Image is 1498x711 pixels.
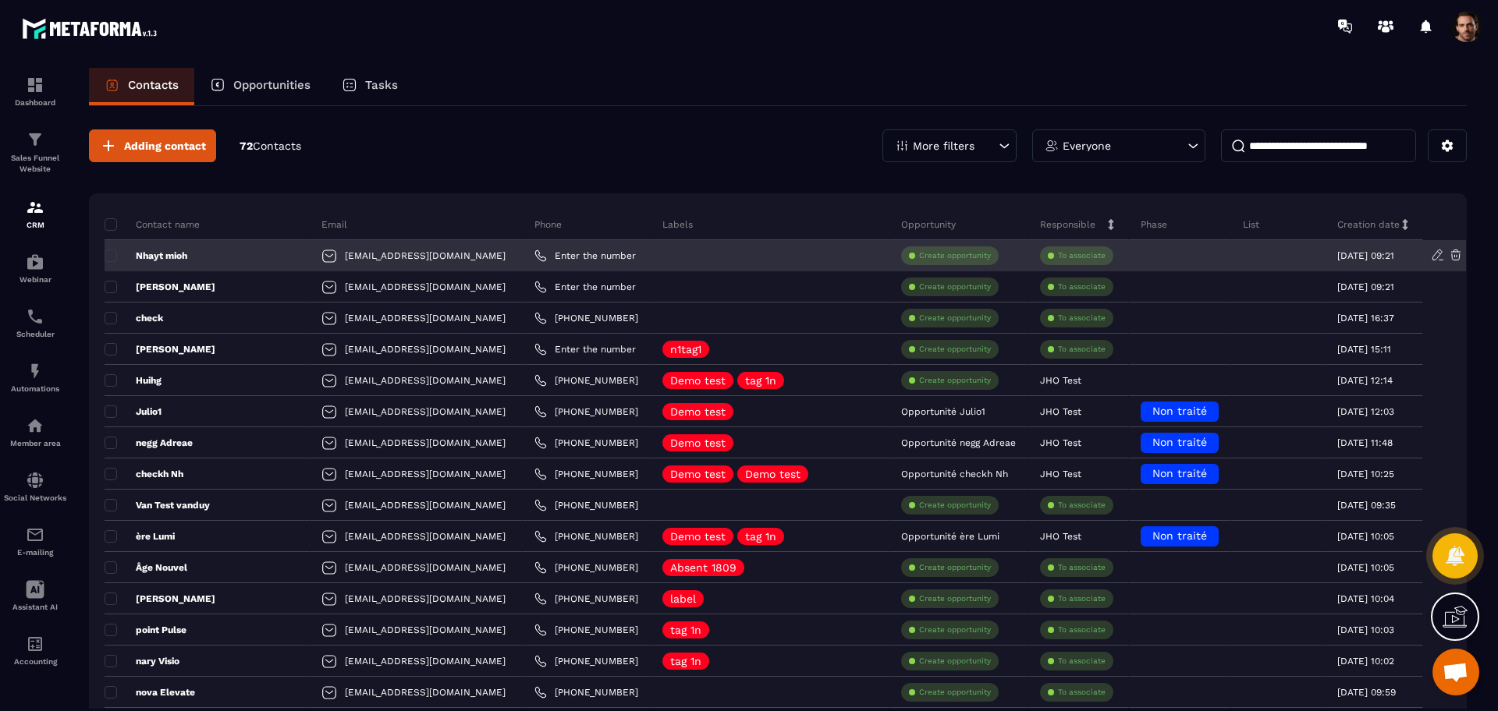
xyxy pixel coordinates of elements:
a: accountantaccountantAccounting [4,623,66,677]
p: [DATE] 09:35 [1337,500,1396,511]
p: 72 [240,139,301,154]
img: email [26,525,44,544]
a: [PHONE_NUMBER] [534,499,638,511]
a: social-networksocial-networkSocial Networks [4,459,66,514]
p: [PERSON_NAME] [105,343,215,355]
img: formation [26,198,44,217]
p: [DATE] 09:59 [1337,687,1396,698]
span: Non traité [1152,529,1207,542]
p: Email [321,218,347,231]
a: formationformationDashboard [4,64,66,118]
p: Create opportunity [919,500,991,511]
a: automationsautomationsMember area [4,405,66,459]
img: social-network [26,471,44,490]
p: JHO Test [1040,531,1081,542]
img: logo [22,14,162,43]
img: scheduler [26,307,44,326]
p: Accounting [4,657,66,666]
p: Contact name [105,218,200,231]
a: formationformationSales Funnel Website [4,118,66,186]
p: To associate [1058,281,1106,292]
p: Demo test [670,437,726,448]
p: Automations [4,384,66,393]
p: tag 1n [670,624,701,635]
a: [PHONE_NUMBER] [534,312,638,324]
p: Assistant AI [4,603,66,611]
p: point Pulse [105,624,186,636]
img: automations [26,253,44,271]
p: Opportunité negg Adreae [901,437,1016,448]
p: [PERSON_NAME] [105,281,215,293]
p: Opportunité checkh Nh [901,469,1008,479]
p: Scheduler [4,330,66,338]
p: Create opportunity [919,656,991,667]
p: List [1243,218,1259,231]
p: Phase [1141,218,1167,231]
a: [PHONE_NUMBER] [534,530,638,543]
p: [DATE] 12:14 [1337,375,1393,386]
p: tag 1n [745,375,776,386]
a: [PHONE_NUMBER] [534,655,638,667]
p: Create opportunity [919,624,991,635]
p: To associate [1058,687,1106,698]
button: Adding contact [89,129,216,162]
p: Labels [662,218,693,231]
p: Opportunities [233,78,311,92]
p: Demo test [670,469,726,479]
a: [PHONE_NUMBER] [534,374,638,387]
p: Create opportunity [919,562,991,573]
img: automations [26,416,44,435]
p: Everyone [1063,140,1111,151]
p: [DATE] 10:03 [1337,624,1394,635]
p: n1tag1 [670,344,701,355]
a: Assistant AI [4,568,66,623]
a: [PHONE_NUMBER] [534,624,638,636]
p: ère Lumi [105,530,175,543]
p: JHO Test [1040,437,1081,448]
p: Creation date [1337,218,1400,231]
img: accountant [26,635,44,653]
a: [PHONE_NUMBER] [534,468,638,480]
a: emailemailE-mailing [4,514,66,568]
p: Responsible [1040,218,1095,231]
p: tag 1n [745,531,776,542]
p: To associate [1058,313,1106,324]
p: [DATE] 09:21 [1337,250,1394,261]
p: Social Networks [4,493,66,502]
p: JHO Test [1040,469,1081,479]
p: More filters [913,140,974,151]
a: automationsautomationsAutomations [4,350,66,405]
a: [PHONE_NUMBER] [534,686,638,699]
p: Opportunity [901,218,956,231]
p: Create opportunity [919,375,991,386]
p: To associate [1058,500,1106,511]
span: Adding contact [124,138,206,154]
p: Member area [4,439,66,447]
p: Demo test [670,531,726,542]
p: To associate [1058,250,1106,261]
p: Tasks [365,78,398,92]
span: Non traité [1152,405,1207,417]
p: Phone [534,218,562,231]
p: E-mailing [4,548,66,557]
p: nary Visio [105,655,179,667]
p: To associate [1058,656,1106,667]
p: [DATE] 10:05 [1337,562,1394,573]
p: Absent 1809 [670,562,737,573]
div: Mở cuộc trò chuyện [1432,649,1479,695]
p: Create opportunity [919,687,991,698]
p: negg Adreae [105,437,193,449]
a: [PHONE_NUMBER] [534,592,638,605]
p: JHO Test [1040,406,1081,417]
p: Nhayt mioh [105,249,187,262]
p: Demo test [670,406,726,417]
p: Huihg [105,374,162,387]
p: Create opportunity [919,313,991,324]
p: [DATE] 12:03 [1337,406,1394,417]
a: schedulerschedulerScheduler [4,295,66,350]
p: Contacts [128,78,179,92]
p: [DATE] 10:04 [1337,593,1394,604]
p: Create opportunity [919,344,991,355]
p: Demo test [745,469,800,479]
a: [PHONE_NUMBER] [534,405,638,418]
